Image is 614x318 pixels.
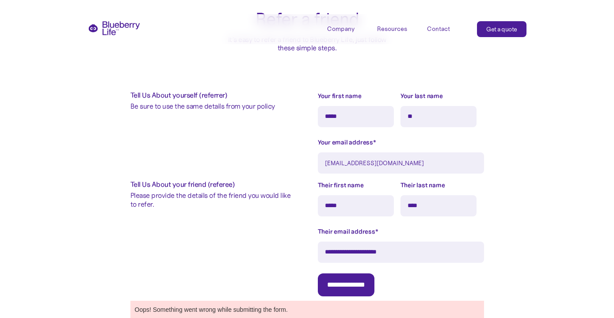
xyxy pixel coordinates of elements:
[130,91,484,296] form: Refer a Friend
[130,102,275,110] p: Be sure to use the same details from your policy
[318,91,362,100] label: Your first name
[130,91,228,99] h3: Tell Us About yourself (referrer)
[327,25,355,33] div: Company
[318,227,378,236] label: Their email address*
[427,21,467,36] a: Contact
[327,21,367,36] div: Company
[427,25,450,33] div: Contact
[377,21,417,36] div: Resources
[130,181,235,188] h3: Tell Us About your friend (referee)
[477,21,526,37] a: Get a quote
[88,21,140,35] a: home
[318,181,364,189] label: Their first name
[400,181,445,189] label: Their last name
[400,91,443,100] label: Your last name
[318,138,376,147] label: Your email address*
[135,305,480,314] div: Oops! Something went wrong while submitting the form.
[486,25,517,34] div: Get a quote
[377,25,407,33] div: Resources
[318,152,484,174] input: yourname@email.com
[130,191,297,208] p: Please provide the details of the friend you would like to refer.
[256,10,359,28] h2: Refer a friend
